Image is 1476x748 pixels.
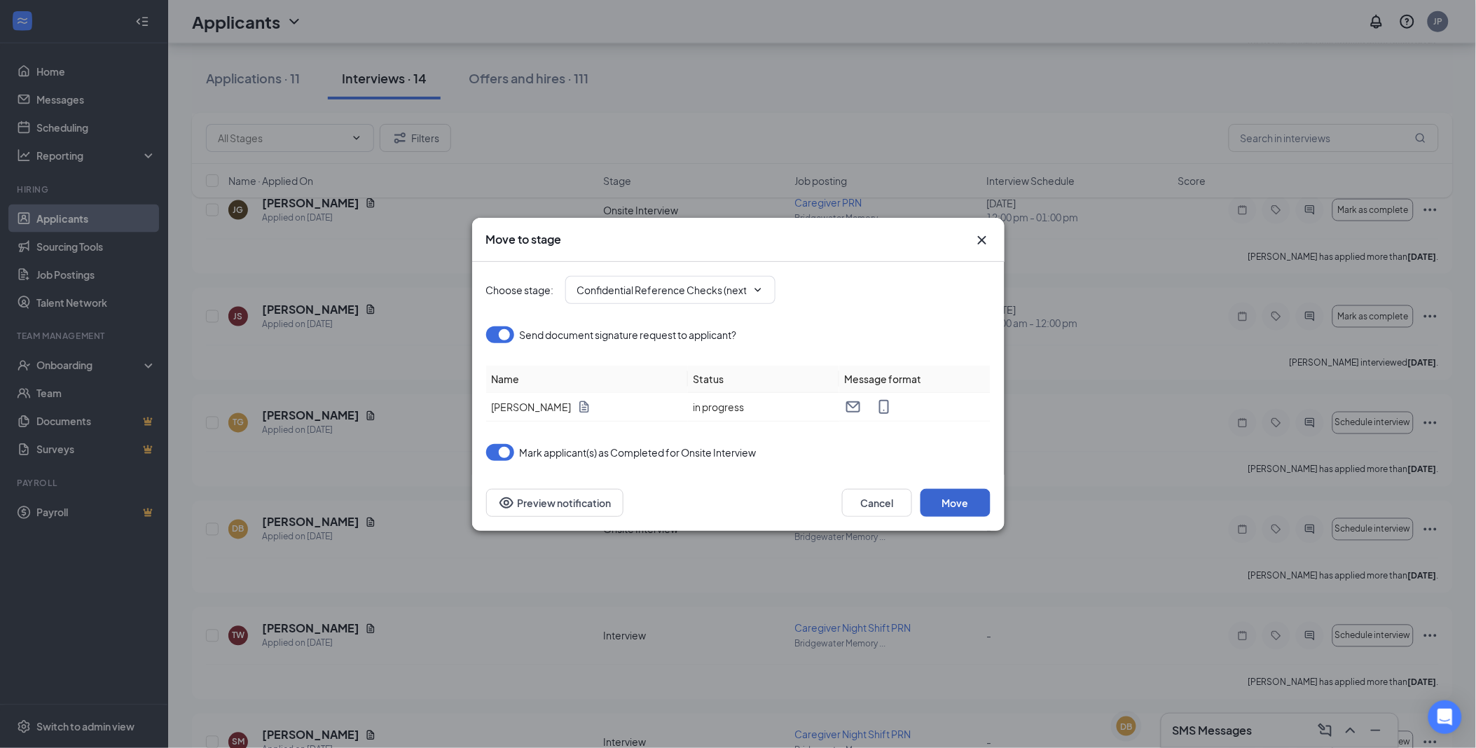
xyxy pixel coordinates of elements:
[876,399,892,415] svg: MobileSms
[577,400,591,414] svg: Document
[1428,700,1462,734] div: Open Intercom Messenger
[520,444,757,461] span: Mark applicant(s) as Completed for Onsite Interview
[486,366,688,393] th: Name
[920,489,991,517] button: Move
[492,399,572,415] span: [PERSON_NAME]
[839,366,991,393] th: Message format
[486,489,623,517] button: Preview notificationEye
[498,494,515,511] svg: Eye
[688,366,839,393] th: Status
[486,232,562,247] h3: Move to stage
[520,326,737,343] span: Send document signature request to applicant?
[486,282,554,298] span: Choose stage :
[842,489,912,517] button: Cancel
[974,232,991,249] svg: Cross
[974,232,991,249] button: Close
[845,399,862,415] svg: Email
[752,284,764,296] svg: ChevronDown
[688,393,839,422] td: in progress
